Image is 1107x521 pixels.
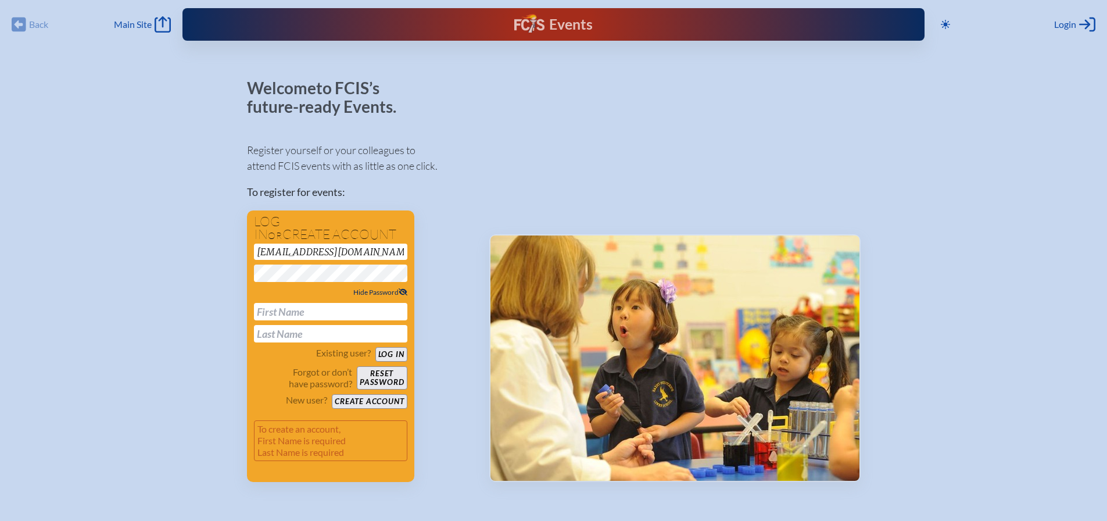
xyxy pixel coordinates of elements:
span: Login [1054,19,1076,30]
p: Welcome to FCIS’s future-ready Events. [247,79,410,116]
div: FCIS Events — Future ready [386,14,720,35]
button: Log in [375,347,407,362]
input: Last Name [254,325,407,342]
span: Hide Password [353,288,407,297]
p: To register for events: [247,184,471,200]
a: Main Site [114,16,171,33]
span: Main Site [114,19,152,30]
img: Events [490,235,859,481]
p: To create an account, First Name is required Last Name is required [254,420,407,461]
input: First Name [254,303,407,320]
h1: Log in create account [254,215,407,241]
input: Email [254,244,407,260]
p: Existing user? [316,347,371,359]
p: Register yourself or your colleagues to attend FCIS events with as little as one click. [247,142,471,174]
button: Create account [332,394,407,409]
span: or [268,230,282,241]
p: Forgot or don’t have password? [254,366,353,390]
button: Resetpassword [357,366,407,390]
p: New user? [286,394,327,406]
